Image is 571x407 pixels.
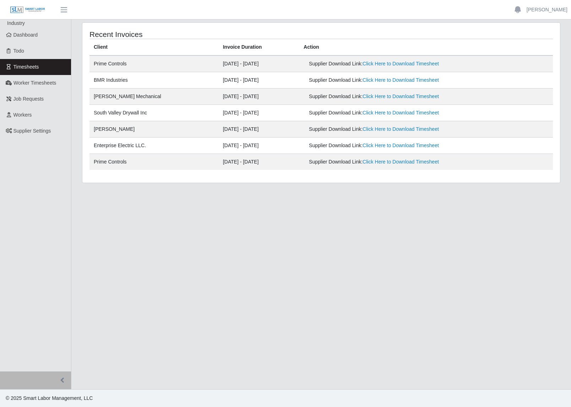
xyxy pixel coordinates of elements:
[309,93,462,100] div: Supplier Download Link:
[309,158,462,166] div: Supplier Download Link:
[363,126,439,132] a: Click Here to Download Timesheet
[6,395,93,401] span: © 2025 Smart Labor Management, LLC
[363,61,439,66] a: Click Here to Download Timesheet
[13,96,44,102] span: Job Requests
[219,154,299,170] td: [DATE] - [DATE]
[13,80,56,86] span: Worker Timesheets
[363,110,439,116] a: Click Here to Download Timesheet
[219,138,299,154] td: [DATE] - [DATE]
[89,55,219,72] td: Prime Controls
[13,32,38,38] span: Dashboard
[309,109,462,117] div: Supplier Download Link:
[219,105,299,121] td: [DATE] - [DATE]
[10,6,45,14] img: SLM Logo
[13,64,39,70] span: Timesheets
[309,76,462,84] div: Supplier Download Link:
[363,159,439,165] a: Click Here to Download Timesheet
[13,112,32,118] span: Workers
[219,89,299,105] td: [DATE] - [DATE]
[89,89,219,105] td: [PERSON_NAME] Mechanical
[363,77,439,83] a: Click Here to Download Timesheet
[89,39,219,56] th: Client
[89,72,219,89] td: BMR Industries
[219,55,299,72] td: [DATE] - [DATE]
[89,30,276,39] h4: Recent Invoices
[219,72,299,89] td: [DATE] - [DATE]
[7,20,25,26] span: Industry
[89,138,219,154] td: Enterprise Electric LLC.
[309,60,462,68] div: Supplier Download Link:
[363,93,439,99] a: Click Here to Download Timesheet
[309,142,462,149] div: Supplier Download Link:
[89,154,219,170] td: Prime Controls
[89,105,219,121] td: South Valley Drywall Inc
[13,128,51,134] span: Supplier Settings
[527,6,567,14] a: [PERSON_NAME]
[89,121,219,138] td: [PERSON_NAME]
[219,121,299,138] td: [DATE] - [DATE]
[13,48,24,54] span: Todo
[219,39,299,56] th: Invoice Duration
[309,125,462,133] div: Supplier Download Link:
[299,39,553,56] th: Action
[363,143,439,148] a: Click Here to Download Timesheet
